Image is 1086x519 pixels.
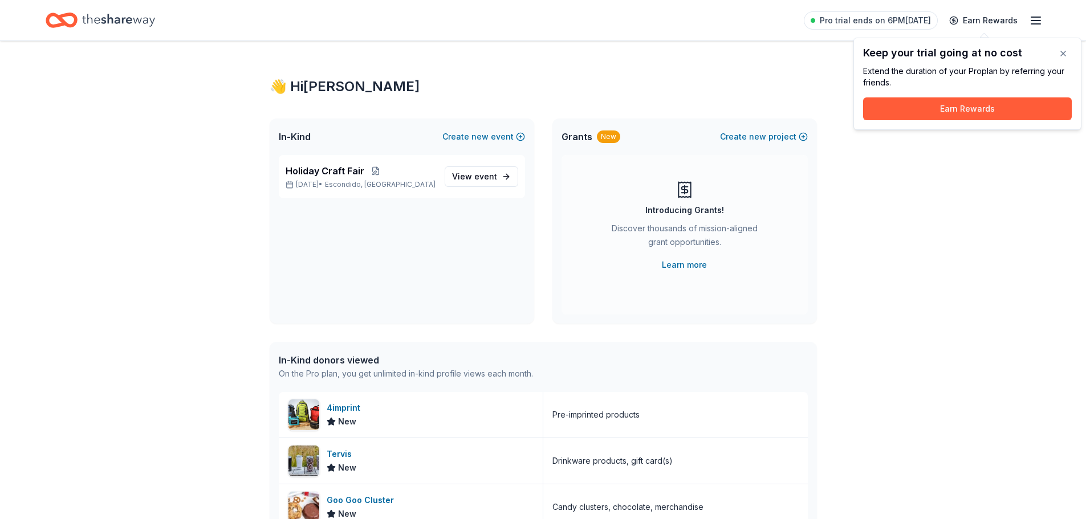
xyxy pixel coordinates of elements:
[804,11,938,30] a: Pro trial ends on 6PM[DATE]
[471,130,489,144] span: new
[749,130,766,144] span: new
[720,130,808,144] button: Createnewproject
[607,222,762,254] div: Discover thousands of mission-aligned grant opportunities.
[552,454,673,468] div: Drinkware products, gift card(s)
[327,401,365,415] div: 4imprint
[474,171,497,181] span: event
[46,7,155,34] a: Home
[286,180,436,189] p: [DATE] •
[279,353,533,367] div: In-Kind donors viewed
[279,130,311,144] span: In-Kind
[325,180,436,189] span: Escondido, [GEOGRAPHIC_DATA]
[270,77,817,96] div: 👋 Hi [PERSON_NAME]
[645,203,724,217] div: Introducing Grants!
[445,166,518,187] a: View event
[552,500,703,514] div: Candy clusters, chocolate, merchandise
[338,461,356,475] span: New
[863,66,1072,88] div: Extend the duration of your Pro plan by referring your friends.
[562,130,592,144] span: Grants
[452,170,497,183] span: View
[863,47,1072,59] div: Keep your trial going at no cost
[327,493,398,507] div: Goo Goo Cluster
[442,130,525,144] button: Createnewevent
[338,415,356,428] span: New
[288,399,319,430] img: Image for 4imprint
[286,164,364,178] span: Holiday Craft Fair
[327,447,356,461] div: Tervis
[662,258,707,272] a: Learn more
[863,97,1072,120] button: Earn Rewards
[552,408,640,422] div: Pre-imprinted products
[288,446,319,476] img: Image for Tervis
[942,10,1024,31] a: Earn Rewards
[820,14,931,27] span: Pro trial ends on 6PM[DATE]
[279,367,533,381] div: On the Pro plan, you get unlimited in-kind profile views each month.
[597,130,620,143] div: New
